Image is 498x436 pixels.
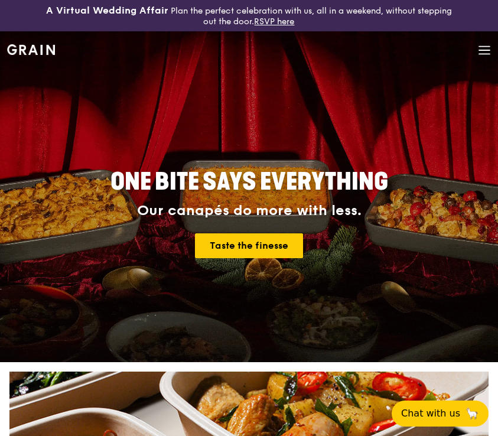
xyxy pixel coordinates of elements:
[110,168,388,196] span: ONE BITE SAYS EVERYTHING
[7,31,55,66] a: GrainGrain
[465,406,479,421] span: 🦙
[392,401,489,427] button: Chat with us🦙
[254,17,294,27] a: RSVP here
[41,5,456,27] div: Plan the perfect celebration with us, all in a weekend, without stepping out the door.
[46,5,168,17] h3: A Virtual Wedding Affair
[61,203,437,219] div: Our canapés do more with less.
[7,44,55,55] img: Grain
[401,406,460,421] span: Chat with us
[195,233,303,258] a: Taste the finesse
